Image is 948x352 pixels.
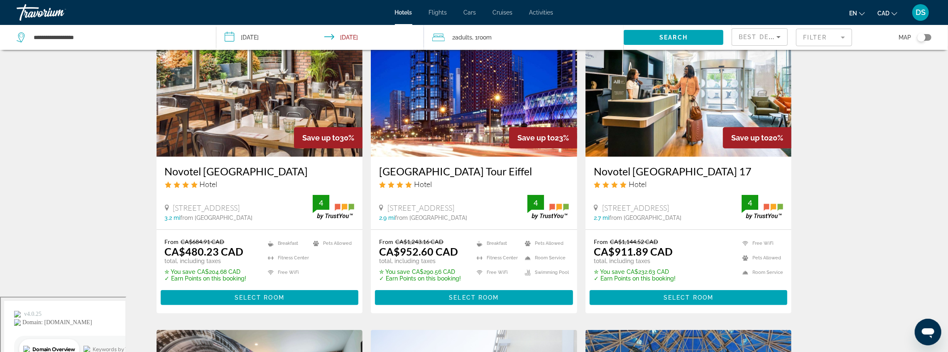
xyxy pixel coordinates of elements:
ins: CA$952.60 CAD [379,245,458,258]
span: from [GEOGRAPHIC_DATA] [609,214,681,221]
span: from [GEOGRAPHIC_DATA] [181,214,253,221]
img: Hotel image [585,24,792,157]
span: Select Room [664,294,713,301]
span: [STREET_ADDRESS] [602,203,669,212]
li: Free WiFi [738,238,783,249]
li: Pets Allowed [738,253,783,263]
p: total, including taxes [165,258,247,264]
div: Domain Overview [32,49,74,54]
li: Fitness Center [473,253,521,263]
button: User Menu [910,4,931,21]
img: trustyou-badge.svg [742,195,783,219]
a: Select Room [590,292,788,301]
div: 4 star Hotel [594,180,784,189]
button: Change language [849,7,865,19]
button: Select Room [375,290,573,305]
p: ✓ Earn Points on this booking! [379,275,461,282]
span: From [379,238,393,245]
div: 4 [527,198,544,208]
li: Free WiFi [473,267,521,278]
a: Novotel [GEOGRAPHIC_DATA] [165,165,355,177]
span: ✮ You save [594,268,625,275]
iframe: Button to launch messaging window [915,319,941,345]
button: Select Room [161,290,359,305]
button: Select Room [590,290,788,305]
li: Breakfast [264,238,309,249]
img: Hotel image [371,24,577,157]
img: tab_domain_overview_orange.svg [22,48,29,55]
button: Change currency [877,7,897,19]
span: Map [899,32,911,43]
a: Select Room [161,292,359,301]
div: 4 star Hotel [165,180,355,189]
img: trustyou-badge.svg [527,195,569,219]
span: 2 [452,32,472,43]
a: [GEOGRAPHIC_DATA] Tour Eiffel [379,165,569,177]
a: Activities [529,9,554,16]
span: Search [659,34,688,41]
button: Toggle map [911,34,931,41]
span: Select Room [235,294,284,301]
span: 2.9 mi [379,214,395,221]
p: ✓ Earn Points on this booking! [594,275,676,282]
span: Adults [455,34,472,41]
div: 4 star Hotel [379,180,569,189]
div: Keywords by Traffic [92,49,140,54]
span: ✮ You save [379,268,410,275]
img: trustyou-badge.svg [313,195,354,219]
span: DS [916,8,926,17]
ins: CA$911.89 CAD [594,245,673,258]
ins: CA$480.23 CAD [165,245,244,258]
span: Save up to [517,133,555,142]
span: , 1 [472,32,492,43]
del: CA$1,144.52 CAD [610,238,658,245]
a: Cars [464,9,476,16]
a: Travorium [17,2,100,23]
span: Save up to [302,133,340,142]
img: website_grey.svg [13,22,20,28]
img: logo_orange.svg [13,13,20,20]
span: ✮ You save [165,268,196,275]
button: Search [624,30,723,45]
div: v 4.0.25 [23,13,41,20]
a: Flights [429,9,447,16]
button: Travelers: 2 adults, 0 children [424,25,624,50]
span: Best Deals [739,34,782,40]
span: Select Room [449,294,499,301]
span: en [849,10,857,17]
button: Check-in date: Nov 26, 2025 Check-out date: Nov 30, 2025 [216,25,424,50]
span: Room [478,34,492,41]
li: Room Service [521,253,569,263]
span: [STREET_ADDRESS] [387,203,454,212]
span: Hotel [629,180,647,189]
p: CA$290.56 CAD [379,268,461,275]
a: Select Room [375,292,573,301]
span: From [165,238,179,245]
span: 2.7 mi [594,214,609,221]
img: tab_keywords_by_traffic_grey.svg [83,48,89,55]
img: Hotel image [157,24,363,157]
p: total, including taxes [379,258,461,264]
p: total, including taxes [594,258,676,264]
li: Pets Allowed [309,238,354,249]
span: Save up to [731,133,769,142]
div: 30% [294,127,363,148]
a: Novotel [GEOGRAPHIC_DATA] 17 [594,165,784,177]
div: Domain: [DOMAIN_NAME] [22,22,91,28]
a: Hotels [395,9,412,16]
li: Swimming Pool [521,267,569,278]
span: Hotel [414,180,432,189]
del: CA$684.91 CAD [181,238,225,245]
p: CA$232.63 CAD [594,268,676,275]
a: Cruises [493,9,513,16]
button: Filter [796,28,852,47]
li: Free WiFi [264,267,309,278]
li: Room Service [738,267,783,278]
